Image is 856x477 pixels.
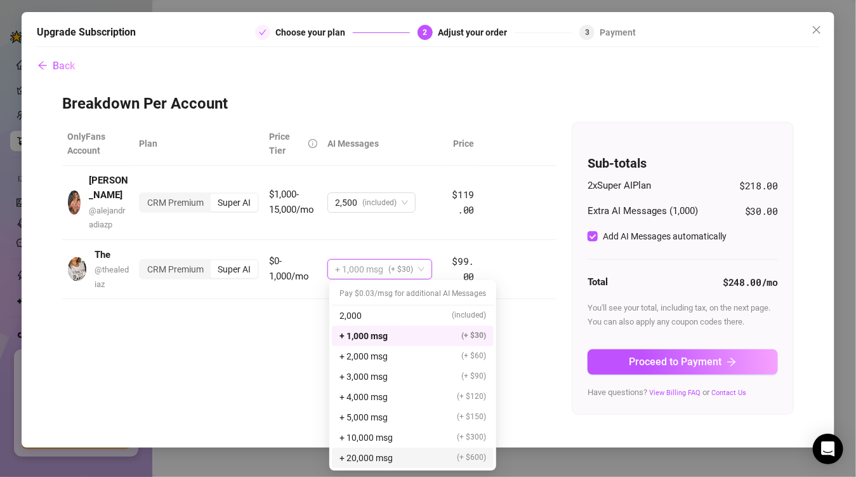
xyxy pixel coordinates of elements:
span: You'll see your total, including tax, on the next page. You can also apply any coupon codes there. [588,303,770,326]
span: 2,000 [339,309,362,323]
strong: Total [588,276,608,288]
strong: [PERSON_NAME] [89,175,128,201]
a: View Billing FAQ [649,389,701,397]
div: Adjust your order [438,25,515,40]
div: CRM Premium [140,194,211,212]
span: Extra AI Messages ( 1,000 ) [588,204,698,219]
span: (+ $30) [461,330,486,342]
span: arrow-left [37,60,48,71]
th: OnlyFans Account [62,122,134,166]
span: (+ $600) [457,452,486,464]
div: Super AI [211,260,258,278]
a: Contact Us [711,389,746,397]
div: segmented control [139,259,259,279]
span: 2,500 [335,193,357,212]
span: Price Tier [269,131,290,156]
span: $218.00 [739,178,778,194]
span: $99.00 [452,255,474,283]
th: AI Messages [322,122,442,166]
th: Price [442,122,479,166]
span: + 2,000 msg [339,349,388,363]
span: $119.00 [452,188,474,216]
span: (+ $120) [457,391,486,403]
h4: Sub-totals [588,154,778,172]
span: info-circle [308,139,317,148]
span: close [812,25,822,35]
span: + 1,000 msg [339,329,388,343]
div: segmented control [139,192,259,213]
img: avatar.jpg [68,257,86,281]
h3: Breakdown Per Account [62,94,794,114]
div: Add AI Messages automatically [603,229,727,243]
strong: The [95,249,110,260]
span: arrow-right [727,357,737,367]
span: Proceed to Payment [629,356,721,368]
span: (+ $60) [461,350,486,362]
span: (included) [362,193,397,212]
span: 2 [423,28,427,37]
h5: Upgrade Subscription [37,25,136,40]
span: check [259,29,267,36]
th: Plan [134,122,264,166]
span: (+ $150) [457,411,486,423]
span: 2 x Super AI Plan [588,178,651,194]
span: $0-1,000/mo [269,255,309,282]
button: Close [807,20,827,40]
span: Back [53,60,75,72]
button: Proceed to Paymentarrow-right [588,349,778,375]
div: Super AI [211,194,258,212]
span: Close [807,25,827,35]
div: Choose your plan [275,25,353,40]
span: $1,000-15,000/mo [269,189,314,215]
span: $30.00 [745,204,778,219]
span: (+ $300) [457,431,486,443]
span: + 3,000 msg [339,370,388,384]
span: Have questions? or [588,387,746,397]
span: + 10,000 msg [339,431,393,445]
span: + 1,000 msg [335,260,383,279]
button: Back [37,53,76,79]
div: CRM Premium [140,260,211,278]
span: + 4,000 msg [339,390,388,404]
span: (included) [452,309,486,321]
div: Payment [600,25,636,40]
span: @ alejandradiazp [89,206,125,229]
span: + 20,000 msg [339,451,393,465]
span: + 5,000 msg [339,410,388,424]
strong: $248.00 /mo [723,276,778,288]
span: (+ $30) [388,260,413,279]
span: (+ $90) [461,370,486,382]
img: avatar.jpg [68,191,81,215]
span: @ thealediaz [95,265,129,288]
div: Open Intercom Messenger [813,434,843,464]
div: Pay $0.03/msg for additional AI Messages [332,283,494,306]
span: 3 [585,28,589,37]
